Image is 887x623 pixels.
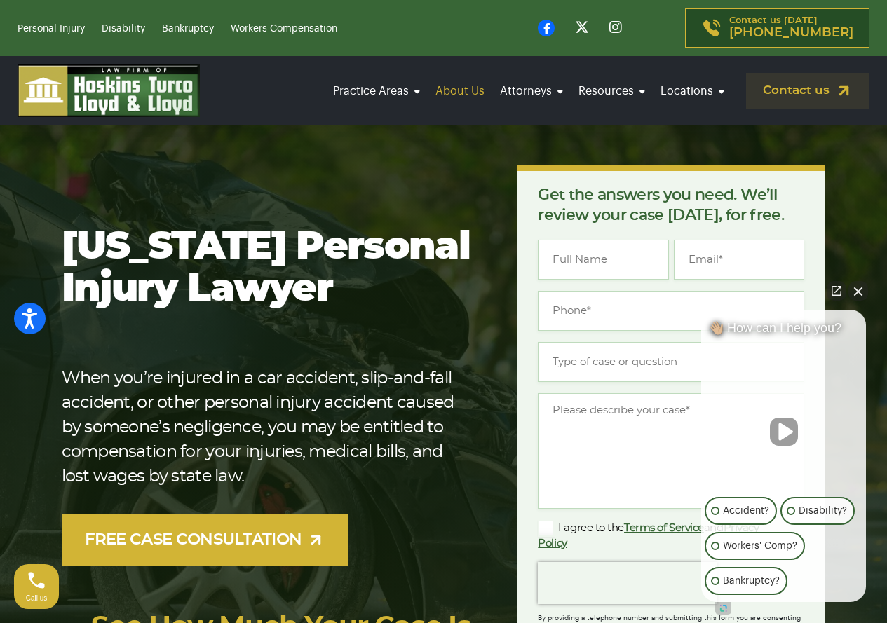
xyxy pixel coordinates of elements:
[723,538,797,554] p: Workers' Comp?
[18,24,85,34] a: Personal Injury
[538,520,782,551] label: I agree to the and
[62,514,348,566] a: FREE CASE CONSULTATION
[685,8,869,48] a: Contact us [DATE][PHONE_NUMBER]
[18,64,200,117] img: logo
[231,24,337,34] a: Workers Compensation
[574,71,649,111] a: Resources
[770,418,798,446] button: Unmute video
[162,24,214,34] a: Bankruptcy
[538,342,804,382] input: Type of case or question
[26,594,48,602] span: Call us
[624,523,704,533] a: Terms of Service
[538,291,804,331] input: Phone*
[715,602,731,615] a: Open intaker chat
[674,240,804,280] input: Email*
[496,71,567,111] a: Attorneys
[329,71,424,111] a: Practice Areas
[102,24,145,34] a: Disability
[799,502,847,519] p: Disability?
[827,281,846,301] a: Open direct chat
[746,73,869,109] a: Contact us
[307,531,325,549] img: arrow-up-right-light.svg
[62,226,473,310] h1: [US_STATE] Personal Injury Lawyer
[729,16,853,40] p: Contact us [DATE]
[701,320,866,343] div: 👋🏼 How can I help you?
[848,281,868,301] button: Close Intaker Chat Widget
[538,185,804,226] p: Get the answers you need. We’ll review your case [DATE], for free.
[723,573,780,589] p: Bankruptcy?
[656,71,729,111] a: Locations
[723,502,769,519] p: Accident?
[62,367,473,489] p: When you’re injured in a car accident, slip-and-fall accident, or other personal injury accident ...
[538,240,668,280] input: Full Name
[729,26,853,40] span: [PHONE_NUMBER]
[538,562,717,604] iframe: reCAPTCHA
[431,71,489,111] a: About Us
